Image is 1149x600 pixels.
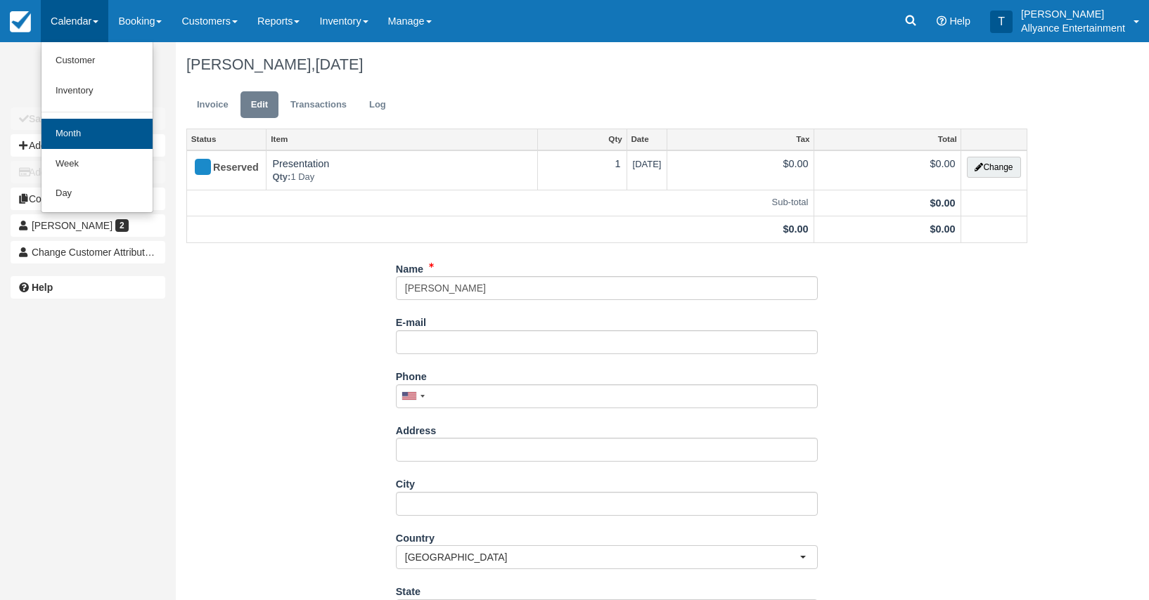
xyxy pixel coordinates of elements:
[29,113,52,124] b: Save
[397,385,429,407] div: United States: +1
[267,150,538,190] td: Presentation
[538,129,627,149] a: Qty
[11,107,165,130] button: Save
[396,419,437,438] label: Address
[396,545,818,569] button: [GEOGRAPHIC_DATA]
[949,15,970,27] span: Help
[11,161,165,183] button: Add Payment
[667,150,814,190] td: $0.00
[538,150,627,190] td: 1
[186,91,239,119] a: Invoice
[633,159,662,169] span: [DATE]
[396,580,421,599] label: State
[783,223,808,235] strong: $0.00
[937,16,946,26] i: Help
[186,56,1027,73] h1: [PERSON_NAME],
[967,157,1020,178] button: Change
[32,247,158,258] span: Change Customer Attribution
[315,56,363,73] span: [DATE]
[115,219,129,232] span: 2
[359,91,397,119] a: Log
[272,171,290,182] strong: Qty
[41,76,153,106] a: Inventory
[32,220,113,231] span: [PERSON_NAME]
[41,46,153,76] a: Customer
[272,171,532,184] em: 1 Day
[814,150,961,190] td: $0.00
[41,149,153,179] a: Week
[396,365,427,384] label: Phone
[396,311,426,330] label: E-mail
[11,214,165,237] a: [PERSON_NAME] 2
[280,91,357,119] a: Transactions
[193,157,248,179] div: Reserved
[41,42,153,213] ul: Calendar
[990,11,1013,33] div: T
[11,188,165,210] button: Copy Booking
[627,129,667,149] a: Date
[10,11,31,32] img: checkfront-main-nav-mini-logo.png
[930,197,955,209] strong: $0.00
[11,276,165,299] a: Help
[32,282,53,293] b: Help
[187,129,266,149] a: Status
[41,178,153,209] a: Day
[405,550,800,564] span: [GEOGRAPHIC_DATA]
[267,129,537,149] a: Item
[667,129,814,149] a: Tax
[11,134,165,157] button: Add Item
[1021,21,1125,35] p: Allyance Entertainment
[396,472,415,492] label: City
[396,526,435,546] label: Country
[930,223,955,235] strong: $0.00
[41,119,153,149] a: Month
[11,241,165,263] button: Change Customer Attribution
[1021,7,1125,21] p: [PERSON_NAME]
[240,91,278,119] a: Edit
[814,129,961,149] a: Total
[396,257,423,277] label: Name
[193,196,808,209] em: Sub-total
